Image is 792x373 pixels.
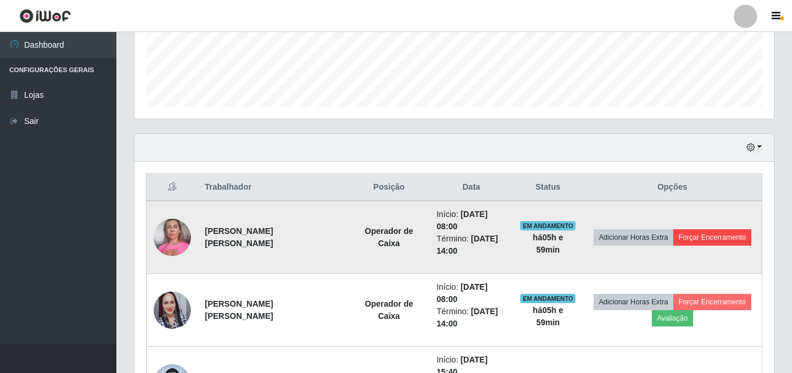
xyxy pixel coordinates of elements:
[429,174,513,201] th: Data
[436,282,488,304] time: [DATE] 08:00
[594,229,673,246] button: Adicionar Horas Extra
[533,305,563,327] strong: há 05 h e 59 min
[365,299,413,321] strong: Operador de Caixa
[198,174,349,201] th: Trabalhador
[436,281,506,305] li: Início:
[19,9,71,23] img: CoreUI Logo
[349,174,430,201] th: Posição
[652,310,693,326] button: Avaliação
[520,221,576,230] span: EM ANDAMENTO
[365,226,413,248] strong: Operador de Caixa
[436,305,506,330] li: Término:
[205,299,273,321] strong: [PERSON_NAME] [PERSON_NAME]
[436,208,506,233] li: Início:
[583,174,762,201] th: Opções
[436,233,506,257] li: Término:
[520,294,576,303] span: EM ANDAMENTO
[513,174,583,201] th: Status
[154,277,191,343] img: 1689874098010.jpeg
[154,212,191,262] img: 1689780238947.jpeg
[594,294,673,310] button: Adicionar Horas Extra
[533,233,563,254] strong: há 05 h e 59 min
[436,209,488,231] time: [DATE] 08:00
[673,229,751,246] button: Forçar Encerramento
[205,226,273,248] strong: [PERSON_NAME] [PERSON_NAME]
[673,294,751,310] button: Forçar Encerramento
